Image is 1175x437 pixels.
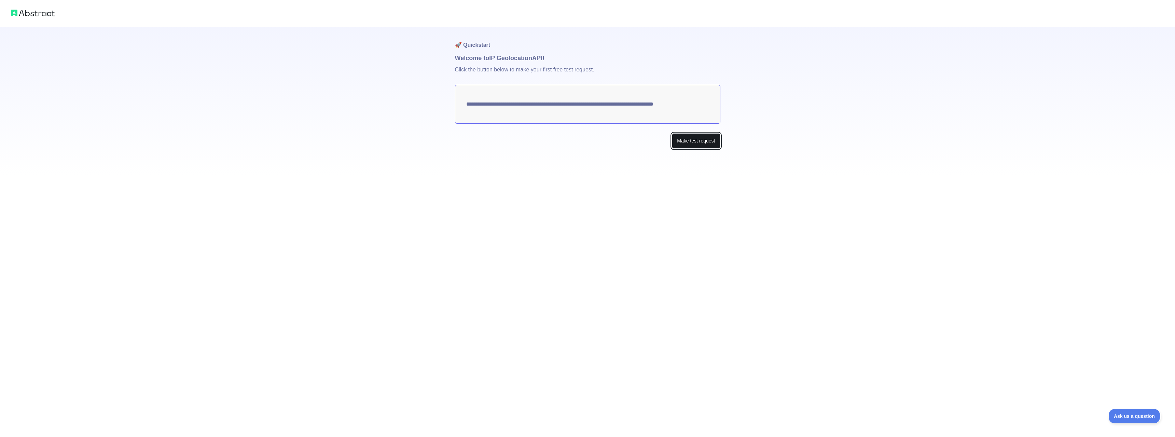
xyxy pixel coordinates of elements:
h1: 🚀 Quickstart [455,27,720,53]
p: Click the button below to make your first free test request. [455,63,720,85]
h1: Welcome to IP Geolocation API! [455,53,720,63]
iframe: Toggle Customer Support [1109,409,1161,423]
button: Make test request [672,133,720,149]
img: Abstract logo [11,8,55,18]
